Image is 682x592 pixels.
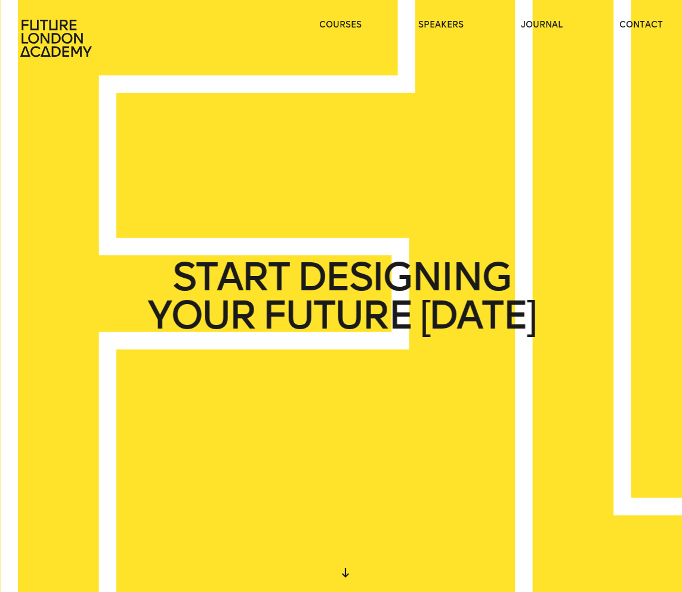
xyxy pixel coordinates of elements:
[297,258,510,296] span: DESIGNING
[263,296,412,335] span: FUTURE
[319,19,362,31] a: courses
[147,296,254,335] span: YOUR
[172,258,289,296] span: START
[619,19,663,31] a: contact
[419,296,535,335] span: [DATE]
[418,19,464,31] a: speakers
[521,19,563,31] a: journal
